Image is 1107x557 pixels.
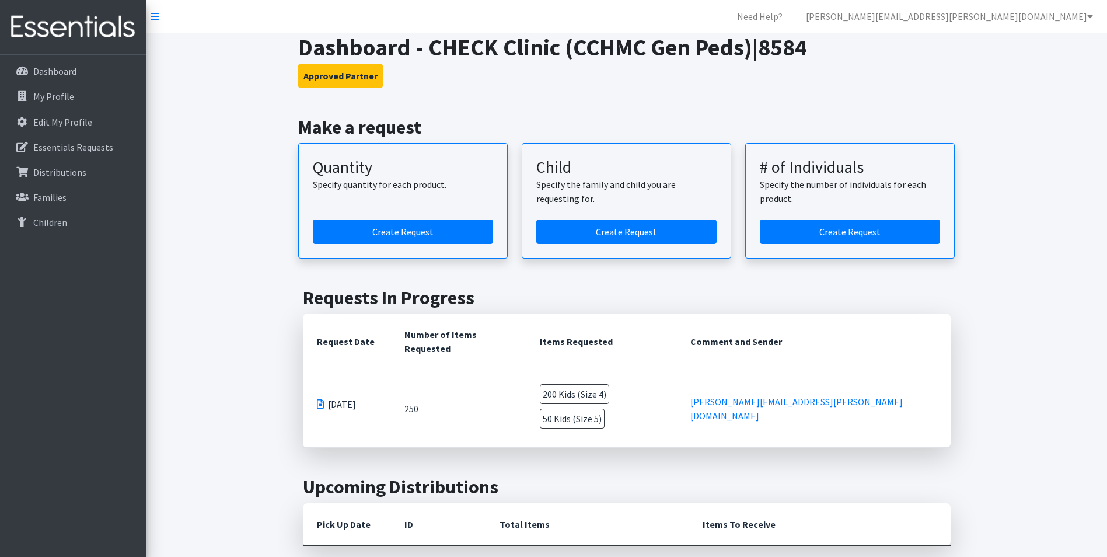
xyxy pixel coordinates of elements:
[313,177,493,192] p: Specify quantity for each product.
[33,166,86,178] p: Distributions
[5,8,141,47] img: HumanEssentials
[303,314,390,370] th: Request Date
[33,141,113,153] p: Essentials Requests
[33,116,92,128] p: Edit My Profile
[303,287,951,309] h2: Requests In Progress
[760,158,940,177] h3: # of Individuals
[5,85,141,108] a: My Profile
[298,64,383,88] button: Approved Partner
[536,158,717,177] h3: Child
[33,217,67,228] p: Children
[33,90,74,102] p: My Profile
[689,503,951,546] th: Items To Receive
[690,396,903,422] a: [PERSON_NAME][EMAIL_ADDRESS][PERSON_NAME][DOMAIN_NAME]
[298,116,955,138] h2: Make a request
[540,409,605,429] span: 50 Kids (Size 5)
[760,220,940,244] a: Create a request by number of individuals
[5,135,141,159] a: Essentials Requests
[303,503,390,546] th: Pick Up Date
[5,161,141,184] a: Distributions
[303,476,951,498] h2: Upcoming Distributions
[540,384,609,404] span: 200 Kids (Size 4)
[33,65,76,77] p: Dashboard
[526,314,677,370] th: Items Requested
[728,5,792,28] a: Need Help?
[5,186,141,209] a: Families
[390,314,526,370] th: Number of Items Requested
[536,220,717,244] a: Create a request for a child or family
[536,177,717,206] p: Specify the family and child you are requesting for.
[33,192,67,203] p: Families
[797,5,1102,28] a: [PERSON_NAME][EMAIL_ADDRESS][PERSON_NAME][DOMAIN_NAME]
[760,177,940,206] p: Specify the number of individuals for each product.
[5,110,141,134] a: Edit My Profile
[298,33,955,61] h1: Dashboard - CHECK Clinic (CCHMC Gen Peds)|8584
[486,503,689,546] th: Total Items
[313,158,493,177] h3: Quantity
[5,211,141,234] a: Children
[390,370,526,448] td: 250
[676,314,950,370] th: Comment and Sender
[5,60,141,83] a: Dashboard
[313,220,493,244] a: Create a request by quantity
[390,503,486,546] th: ID
[328,397,356,411] span: [DATE]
